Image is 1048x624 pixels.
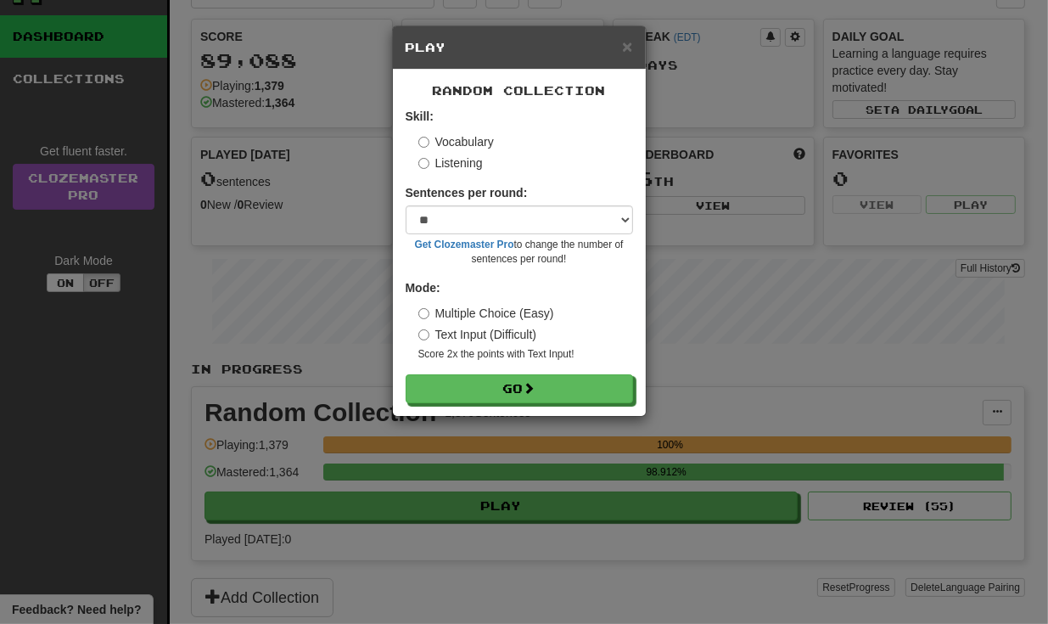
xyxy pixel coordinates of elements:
small: Score 2x the points with Text Input ! [418,347,633,362]
input: Text Input (Difficult) [418,329,429,340]
span: × [622,37,632,56]
label: Listening [418,155,483,171]
strong: Skill: [406,110,434,123]
input: Vocabulary [418,137,429,148]
input: Multiple Choice (Easy) [418,308,429,319]
a: Get Clozemaster Pro [415,239,514,250]
label: Multiple Choice (Easy) [418,305,554,322]
label: Vocabulary [418,133,494,150]
span: Random Collection [433,83,606,98]
label: Sentences per round: [406,184,528,201]
button: Close [622,37,632,55]
input: Listening [418,158,429,169]
button: Go [406,374,633,403]
small: to change the number of sentences per round! [406,238,633,267]
label: Text Input (Difficult) [418,326,537,343]
strong: Mode: [406,281,440,295]
h5: Play [406,39,633,56]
